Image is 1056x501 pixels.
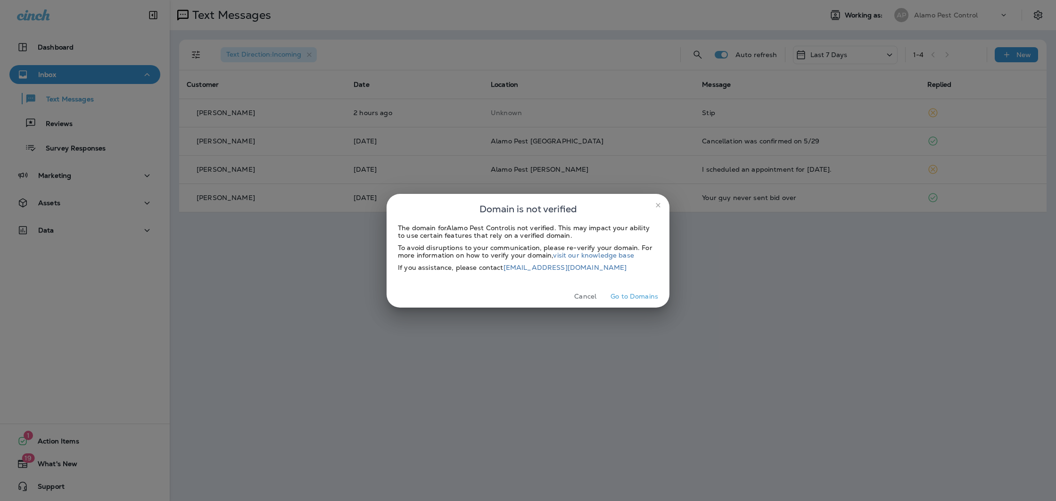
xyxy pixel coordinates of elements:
[398,264,658,271] div: If you assistance, please contact
[398,244,658,259] div: To avoid disruptions to your communication, please re-verify your domain. For more information on...
[568,289,603,304] button: Cancel
[479,201,577,217] span: Domain is not verified
[398,224,658,239] div: The domain for Alamo Pest Control is not verified. This may impact your ability to use certain fe...
[607,289,662,304] button: Go to Domains
[553,251,634,259] a: visit our knowledge base
[651,198,666,213] button: close
[503,263,627,272] a: [EMAIL_ADDRESS][DOMAIN_NAME]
